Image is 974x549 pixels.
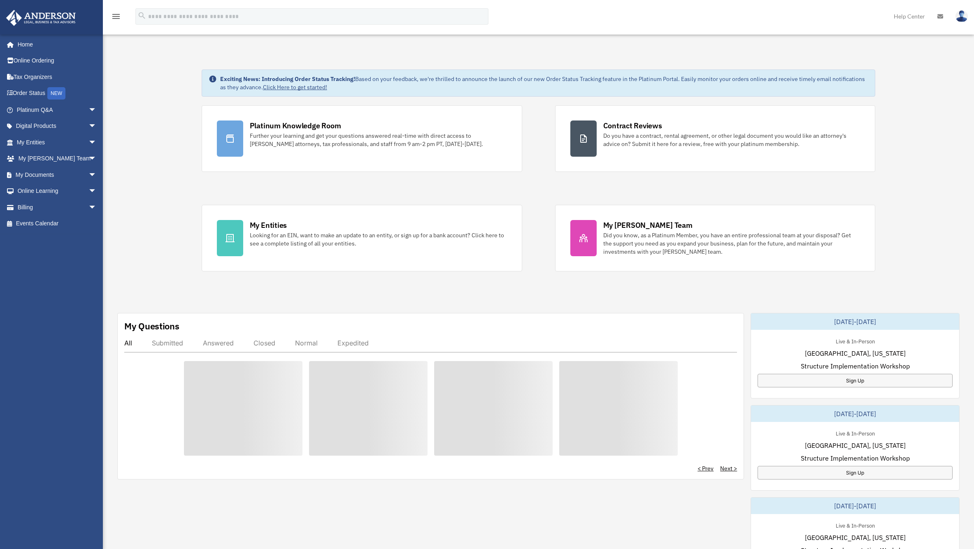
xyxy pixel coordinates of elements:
a: Online Learningarrow_drop_down [6,183,109,199]
span: arrow_drop_down [88,151,105,167]
a: Platinum Knowledge Room Further your learning and get your questions answered real-time with dire... [202,105,522,172]
a: < Prev [697,464,714,473]
span: arrow_drop_down [88,167,105,183]
div: Further your learning and get your questions answered real-time with direct access to [PERSON_NAM... [250,132,507,148]
div: [DATE]-[DATE] [751,498,959,514]
strong: Exciting News: Introducing Order Status Tracking! [220,75,355,83]
a: My Entities Looking for an EIN, want to make an update to an entity, or sign up for a bank accoun... [202,205,522,271]
div: Platinum Knowledge Room [250,120,341,131]
div: Live & In-Person [829,336,881,345]
span: arrow_drop_down [88,118,105,135]
a: Next > [720,464,737,473]
div: Expedited [337,339,369,347]
a: Order StatusNEW [6,85,109,102]
a: Click Here to get started! [263,83,327,91]
img: Anderson Advisors Platinum Portal [4,10,78,26]
a: menu [111,14,121,21]
div: All [124,339,132,347]
div: [DATE]-[DATE] [751,313,959,330]
span: arrow_drop_down [88,199,105,216]
a: Home [6,36,105,53]
a: Digital Productsarrow_drop_down [6,118,109,134]
div: Live & In-Person [829,521,881,529]
a: Platinum Q&Aarrow_drop_down [6,102,109,118]
span: [GEOGRAPHIC_DATA], [US_STATE] [805,440,906,450]
a: Billingarrow_drop_down [6,199,109,215]
a: My [PERSON_NAME] Teamarrow_drop_down [6,151,109,167]
span: Structure Implementation Workshop [801,361,910,371]
div: Submitted [152,339,183,347]
span: arrow_drop_down [88,183,105,200]
i: menu [111,12,121,21]
a: My Documentsarrow_drop_down [6,167,109,183]
i: search [137,11,146,20]
span: [GEOGRAPHIC_DATA], [US_STATE] [805,348,906,358]
img: User Pic [955,10,968,22]
div: Normal [295,339,318,347]
a: My Entitiesarrow_drop_down [6,134,109,151]
div: Contract Reviews [603,120,662,131]
div: Looking for an EIN, want to make an update to an entity, or sign up for a bank account? Click her... [250,231,507,248]
a: Sign Up [758,374,953,387]
a: Sign Up [758,466,953,480]
div: Closed [253,339,275,347]
span: arrow_drop_down [88,102,105,118]
div: [DATE]-[DATE] [751,405,959,422]
a: Tax Organizers [6,69,109,85]
span: arrow_drop_down [88,134,105,151]
div: NEW [47,87,65,100]
div: Based on your feedback, we're thrilled to announce the launch of our new Order Status Tracking fe... [220,75,869,91]
div: My Entities [250,220,287,230]
div: Answered [203,339,234,347]
div: My Questions [124,320,179,332]
div: Live & In-Person [829,429,881,437]
a: Online Ordering [6,53,109,69]
div: Did you know, as a Platinum Member, you have an entire professional team at your disposal? Get th... [603,231,860,256]
a: Contract Reviews Do you have a contract, rental agreement, or other legal document you would like... [555,105,876,172]
a: Events Calendar [6,215,109,232]
span: Structure Implementation Workshop [801,453,910,463]
div: My [PERSON_NAME] Team [603,220,693,230]
span: [GEOGRAPHIC_DATA], [US_STATE] [805,533,906,542]
a: My [PERSON_NAME] Team Did you know, as a Platinum Member, you have an entire professional team at... [555,205,876,271]
div: Do you have a contract, rental agreement, or other legal document you would like an attorney's ad... [603,132,860,148]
